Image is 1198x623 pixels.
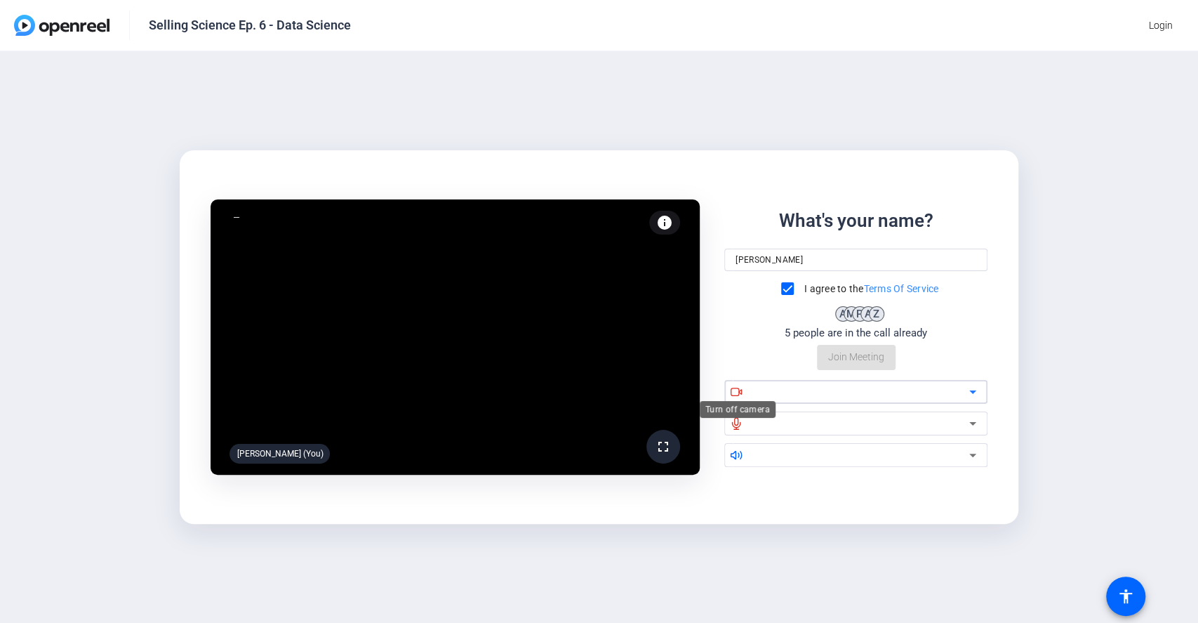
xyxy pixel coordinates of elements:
mat-icon: info [656,214,673,231]
label: I agree to the [801,282,939,296]
div: A [860,306,876,322]
div: Z [869,306,884,322]
span: Login [1149,18,1173,33]
div: A [835,306,851,322]
a: Terms Of Service [863,283,938,294]
div: What's your name? [779,207,933,235]
input: Your name [736,251,977,268]
mat-icon: fullscreen [655,438,672,455]
div: 5 people are in the call already [785,325,927,341]
div: M [844,306,859,322]
div: P [852,306,867,322]
img: OpenReel logo [14,15,109,36]
mat-icon: accessibility [1117,588,1134,605]
button: Login [1138,13,1184,38]
div: Selling Science Ep. 6 - Data Science [149,17,351,34]
div: Turn off camera [700,401,776,418]
div: [PERSON_NAME] (You) [229,444,330,464]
